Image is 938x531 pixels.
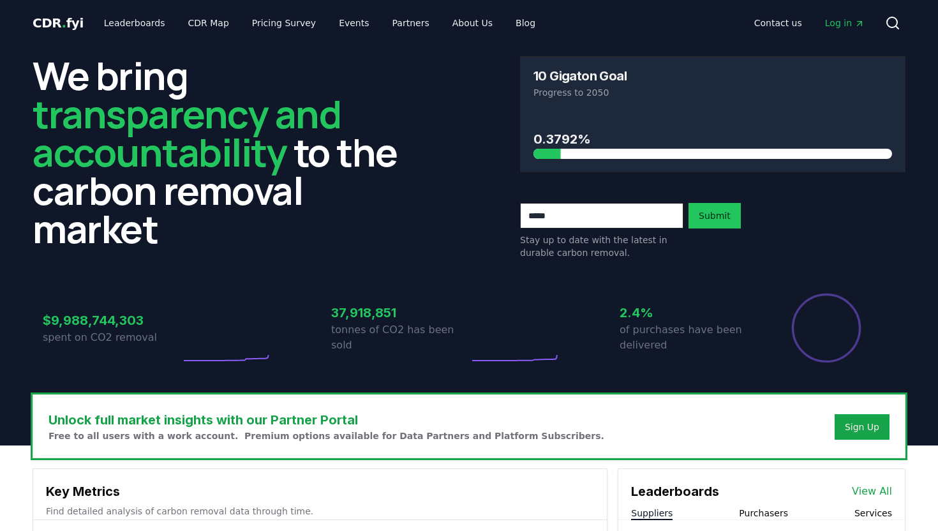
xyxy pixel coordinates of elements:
[33,87,341,178] span: transparency and accountability
[791,292,862,364] div: Percentage of sales delivered
[43,330,181,345] p: spent on CO2 removal
[744,11,812,34] a: Contact us
[854,507,892,520] button: Services
[689,203,741,228] button: Submit
[533,130,892,149] h3: 0.3792%
[48,430,604,442] p: Free to all users with a work account. Premium options available for Data Partners and Platform S...
[815,11,875,34] a: Log in
[520,234,683,259] p: Stay up to date with the latest in durable carbon removal.
[62,15,66,31] span: .
[331,322,469,353] p: tonnes of CO2 has been sold
[739,507,788,520] button: Purchasers
[533,70,627,82] h3: 10 Gigaton Goal
[33,14,84,32] a: CDR.fyi
[620,303,757,322] h3: 2.4%
[505,11,546,34] a: Blog
[242,11,326,34] a: Pricing Survey
[331,303,469,322] h3: 37,918,851
[442,11,503,34] a: About Us
[825,17,865,29] span: Log in
[329,11,379,34] a: Events
[845,421,879,433] a: Sign Up
[631,482,719,501] h3: Leaderboards
[835,414,890,440] button: Sign Up
[620,322,757,353] p: of purchases have been delivered
[178,11,239,34] a: CDR Map
[43,311,181,330] h3: $9,988,744,303
[852,484,892,499] a: View All
[33,56,418,248] h2: We bring to the carbon removal market
[631,507,673,520] button: Suppliers
[33,15,84,31] span: CDR fyi
[46,482,594,501] h3: Key Metrics
[382,11,440,34] a: Partners
[48,410,604,430] h3: Unlock full market insights with our Partner Portal
[533,86,892,99] p: Progress to 2050
[744,11,875,34] nav: Main
[46,505,594,518] p: Find detailed analysis of carbon removal data through time.
[94,11,175,34] a: Leaderboards
[94,11,546,34] nav: Main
